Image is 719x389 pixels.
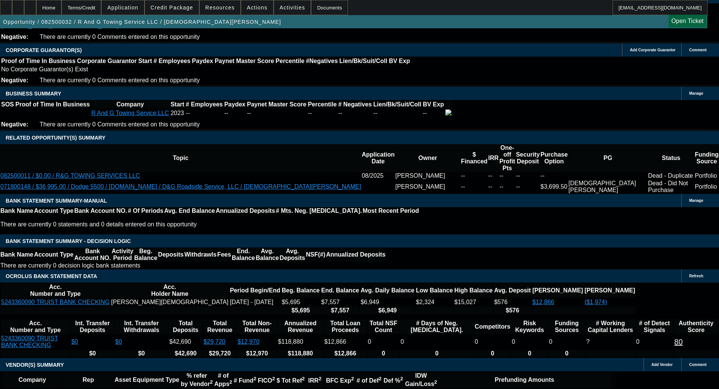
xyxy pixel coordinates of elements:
th: Avg. End Balance [164,207,216,215]
th: # Mts. Neg. [MEDICAL_DATA]. [276,207,362,215]
td: [DEMOGRAPHIC_DATA][PERSON_NAME] [568,180,648,194]
img: facebook-icon.png [445,109,451,115]
button: Credit Package [145,0,199,15]
td: 2023 [170,109,185,117]
a: $12,970 [237,338,259,345]
td: No Corporate Guarantor(s) Exist [1,66,413,73]
b: # of Def [357,377,382,384]
td: Portfolio [694,172,719,180]
b: % refer by Vendor [181,372,213,387]
a: $0 [115,338,122,345]
th: $118,880 [278,350,323,357]
span: VENDOR(S) SUMMARY [6,362,64,368]
th: Proof of Time In Business [1,57,76,65]
span: CORPORATE GUARANTOR(S) [6,47,82,53]
th: Total Revenue [203,320,236,334]
th: $42,690 [169,350,202,357]
sup: 2 [272,376,275,381]
b: Start [138,58,152,64]
th: 0 [474,350,511,357]
a: 071800148 / $36,995.00 / Dodge 5500 / [DOMAIN_NAME] / D&G Roadside Service, LLC / [DEMOGRAPHIC_DA... [0,183,361,190]
span: Refresh [689,274,703,278]
b: # Employees [186,101,223,108]
th: Owner [395,144,460,172]
th: Beg. Balance [134,248,157,262]
th: Most Recent Period [362,207,419,215]
td: $6,949 [360,298,415,306]
th: One-off Profit Pts [499,144,516,172]
td: $7,557 [321,298,359,306]
a: 082500011 / $0.00 / R&G TOWING SERVICES LLC [0,172,140,179]
th: Activity Period [111,248,134,262]
th: Status [648,144,694,172]
td: 0 [636,335,673,349]
td: 0 [474,335,511,349]
th: $576 [494,307,531,314]
th: Avg. Deposit [494,283,531,298]
td: -- [540,172,568,180]
th: Bank Account NO. [74,248,111,262]
th: $12,970 [237,350,277,357]
div: -- [338,110,372,117]
b: FICO [258,377,275,384]
th: Acc. Number and Type [1,320,70,334]
th: Account Type [34,248,74,262]
b: Percentile [308,101,337,108]
span: Add Vendor [651,363,673,367]
span: BANK STATEMENT SUMMARY-MANUAL [6,198,107,204]
th: Deposits [158,248,184,262]
b: Percentile [276,58,304,64]
th: Authenticity Score [674,320,718,334]
button: Activities [274,0,311,15]
th: Withdrawls [184,248,217,262]
td: $15,027 [454,298,493,306]
span: Comment [689,363,707,367]
b: # Fund [234,377,256,384]
b: Corporate Guarantor [77,58,137,64]
sup: 2 [319,376,321,381]
th: Acc. Number and Type [1,283,110,298]
a: $12,866 [532,299,554,305]
a: $29,720 [203,338,225,345]
td: $12,866 [324,335,366,349]
td: $3,699.50 [540,180,568,194]
b: Company [116,101,144,108]
td: -- [460,180,488,194]
th: $ Financed [460,144,488,172]
td: -- [373,109,422,117]
span: Manage [689,91,703,95]
button: Resources [200,0,240,15]
span: BUSINESS SUMMARY [6,91,61,97]
b: Lien/Bk/Suit/Coll [373,101,421,108]
b: # Employees [154,58,191,64]
th: # Days of Neg. [MEDICAL_DATA]. [400,320,474,334]
b: BV Exp [423,101,444,108]
td: -- [499,180,516,194]
th: Competitors [474,320,511,334]
span: There are currently 0 Comments entered on this opportunity [40,34,200,40]
sup: 2 [351,376,354,381]
th: End. Balance [231,248,255,262]
span: Refresh to pull Number of Working Capital Lenders [586,338,590,345]
th: Risk Keywords [511,320,548,334]
th: Avg. Daily Balance [360,283,415,298]
span: -- [186,110,190,116]
th: Avg. Balance [255,248,279,262]
span: Application [107,5,138,11]
th: Bank Account NO. [74,207,128,215]
td: $42,690 [169,335,202,349]
td: -- [460,172,488,180]
th: Security Deposit [516,144,540,172]
sup: 2 [400,376,403,381]
th: Funding Sources [548,320,585,334]
a: ($1,974) [585,299,607,305]
th: Sum of the Total NSF Count and Total Overdraft Fee Count from Ocrolus [368,320,400,334]
th: Annualized Deposits [215,207,275,215]
th: Purchase Option [540,144,568,172]
th: 0 [368,350,400,357]
b: Paynet Master Score [247,101,306,108]
b: IRR [308,377,322,384]
sup: 2 [302,376,305,381]
th: # Working Capital Lenders [586,320,635,334]
sup: 2 [210,379,212,385]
